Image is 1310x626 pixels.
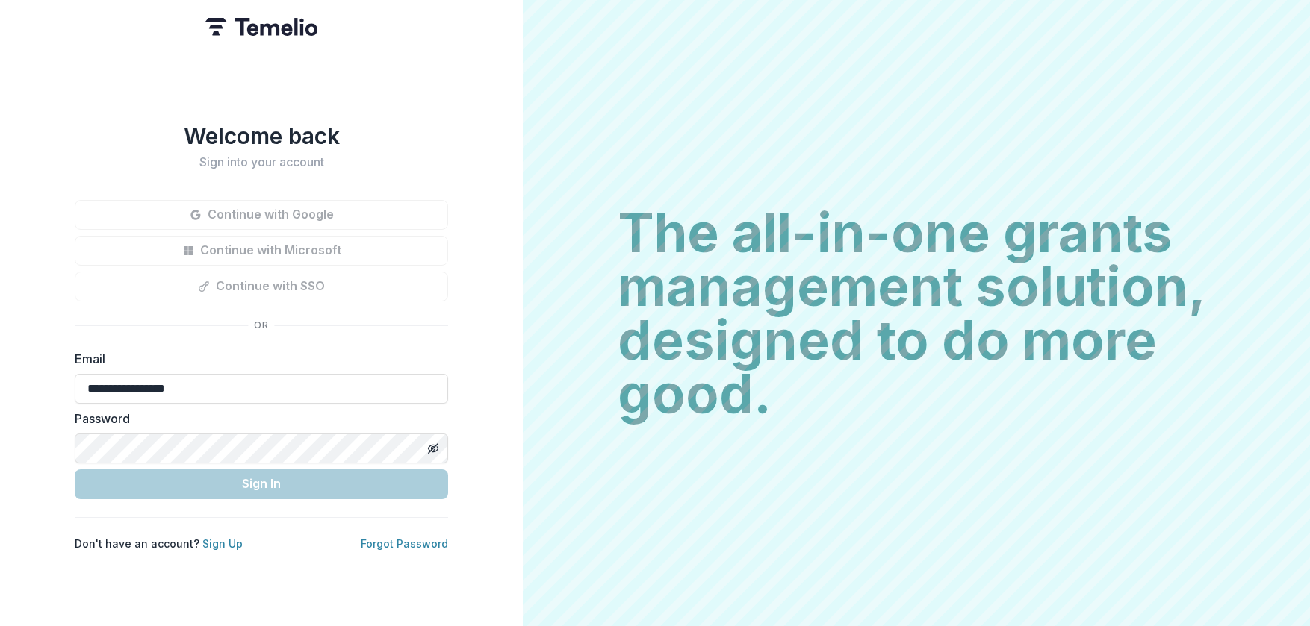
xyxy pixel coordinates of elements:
button: Continue with Microsoft [75,236,448,266]
label: Email [75,350,439,368]
button: Toggle password visibility [421,436,445,460]
label: Password [75,410,439,428]
a: Forgot Password [361,537,448,550]
img: Temelio [205,18,317,36]
button: Sign In [75,469,448,499]
button: Continue with SSO [75,272,448,301]
h1: Welcome back [75,122,448,149]
a: Sign Up [202,537,243,550]
h2: Sign into your account [75,155,448,169]
p: Don't have an account? [75,536,243,551]
button: Continue with Google [75,200,448,230]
